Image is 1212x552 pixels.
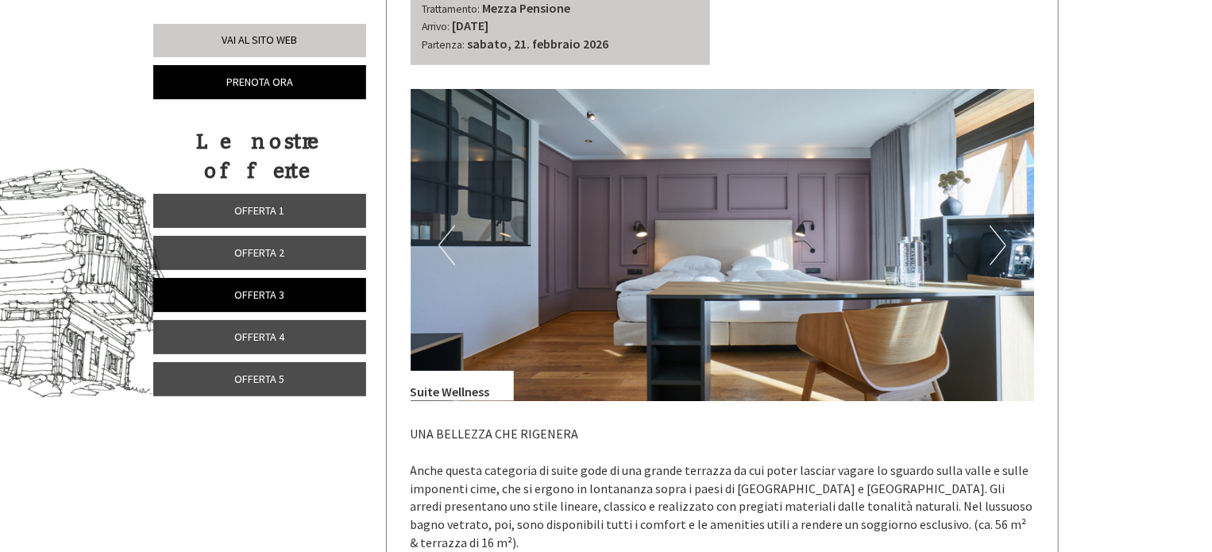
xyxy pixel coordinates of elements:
[411,371,514,401] div: Suite Wellness
[235,372,285,386] span: Offerta 5
[411,89,1035,401] img: image
[453,17,489,33] b: [DATE]
[153,127,361,186] div: Le nostre offerte
[990,226,1006,265] button: Next
[153,65,366,99] a: Prenota ora
[153,24,366,57] a: Vai al sito web
[235,245,285,260] span: Offerta 2
[438,226,455,265] button: Previous
[423,38,465,52] small: Partenza:
[423,2,481,16] small: Trattamento:
[235,203,285,218] span: Offerta 1
[235,330,285,344] span: Offerta 4
[423,20,450,33] small: Arrivo:
[468,36,609,52] b: sabato, 21. febbraio 2026
[235,288,285,302] span: Offerta 3
[411,425,1035,552] p: UNA BELLEZZA CHE RIGENERA Anche questa categoria di suite gode di una grande terrazza da cui pote...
